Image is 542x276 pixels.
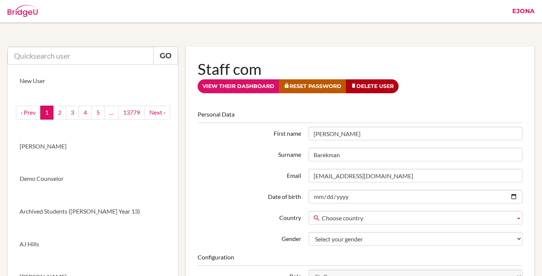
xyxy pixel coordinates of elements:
[8,130,178,163] a: [PERSON_NAME]
[104,106,119,120] a: …
[16,106,41,120] a: ‹ Prev
[194,211,304,222] label: Country
[322,211,512,225] span: Choose country
[198,253,522,266] legend: Configuration
[198,59,522,79] h1: Staff com
[8,5,38,17] img: Bridge-U
[194,190,304,201] label: Date of birth
[118,106,145,120] a: 13779
[8,65,178,97] a: New User
[194,148,304,159] label: Surname
[194,127,304,138] label: First name
[346,79,399,93] a: Delete User
[153,47,178,65] a: Go
[194,232,304,243] label: Gender
[8,228,178,261] a: AJ Hills
[79,106,92,120] a: 4
[198,110,522,123] legend: Personal Data
[279,79,346,93] a: Reset Password
[8,47,154,65] input: Quicksearch user
[8,162,178,195] a: Demo Counselor
[53,106,66,120] a: 2
[145,106,170,120] a: next
[194,169,304,180] label: Email
[40,106,53,120] a: 1
[198,79,279,93] a: View their dashboard
[66,106,79,120] a: 3
[8,195,178,228] a: Archived Students ([PERSON_NAME] Year 13)
[91,106,105,120] a: 5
